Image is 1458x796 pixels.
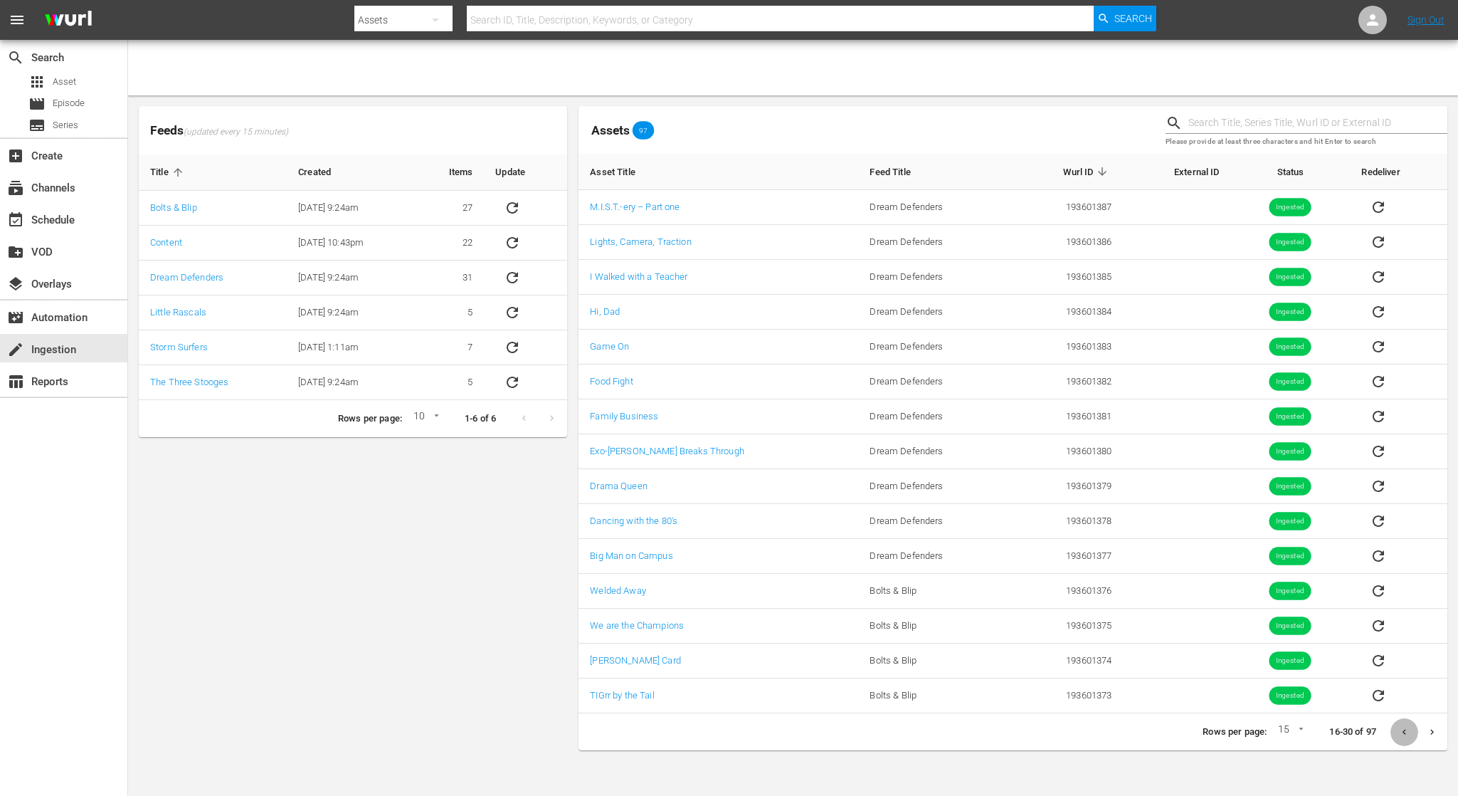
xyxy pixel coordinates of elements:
a: Food Fight [590,376,633,387]
button: Previous page [1390,718,1418,746]
a: Hi, Dad [590,306,620,317]
p: 1-6 of 6 [465,412,496,426]
table: sticky table [139,155,567,400]
td: Bolts & Blip [858,609,1010,644]
td: Dream Defenders [858,434,1010,469]
span: Title [150,166,187,179]
td: Dream Defenders [858,225,1010,260]
span: Create [7,147,24,164]
td: Dream Defenders [858,469,1010,504]
td: Dream Defenders [858,504,1010,539]
span: (updated every 15 minutes) [184,127,288,138]
span: Asset Title [590,165,654,178]
th: Status [1231,154,1351,190]
td: 193601381 [1010,399,1123,434]
span: Assets [591,123,630,137]
span: Reports [7,373,24,390]
a: Dream Defenders [150,272,223,283]
span: VOD [7,243,24,261]
a: The Three Stooges [150,377,228,387]
span: Ingested [1269,377,1311,387]
a: Dancing with the 80's [590,515,677,526]
table: sticky table [579,154,1447,713]
span: Episode [53,96,85,110]
th: Feed Title [858,154,1010,190]
a: [PERSON_NAME] Card [590,655,681,666]
span: menu [9,11,26,28]
span: Ingested [1269,516,1311,527]
td: 7 [416,330,484,365]
td: Dream Defenders [858,295,1010,330]
a: Storm Surfers [150,342,208,352]
span: Ingested [1269,412,1311,422]
td: Dream Defenders [858,539,1010,574]
span: Ingested [1269,621,1311,632]
td: Bolts & Blip [858,644,1010,679]
td: 27 [416,191,484,226]
span: Schedule [7,211,24,229]
a: Sign Out [1407,14,1444,26]
span: Created [298,166,349,179]
span: Wurl ID [1063,165,1111,178]
td: Dream Defenders [858,365,1010,399]
td: 193601384 [1010,295,1123,330]
td: 193601380 [1010,434,1123,469]
span: Feeds [139,119,567,142]
td: 193601383 [1010,330,1123,365]
img: ans4CAIJ8jUAAAAAAAAAAAAAAAAAAAAAAAAgQb4GAAAAAAAAAAAAAAAAAAAAAAAAJMjXAAAAAAAAAAAAAAAAAAAAAAAAgAT5G... [34,4,102,37]
td: 193601375 [1010,609,1123,644]
td: 193601386 [1010,225,1123,260]
td: 193601382 [1010,365,1123,399]
th: Redeliver [1350,154,1447,190]
td: 193601374 [1010,644,1123,679]
span: Ingested [1269,551,1311,562]
td: [DATE] 10:43pm [287,226,416,261]
span: Ingested [1269,446,1311,457]
div: 15 [1272,721,1306,743]
span: Ingested [1269,202,1311,213]
td: 5 [416,365,484,400]
td: [DATE] 1:11am [287,330,416,365]
a: TIGrr by the Tail [590,690,654,701]
button: Next page [1418,718,1446,746]
span: Series [53,118,78,132]
span: Asset [53,75,76,89]
td: 31 [416,261,484,295]
span: Search [1114,6,1152,31]
td: 193601385 [1010,260,1123,295]
td: 193601379 [1010,469,1123,504]
a: Little Rascals [150,307,206,318]
td: Dream Defenders [858,190,1010,225]
span: Ingested [1269,691,1311,701]
td: [DATE] 9:24am [287,295,416,330]
button: Search [1094,6,1156,31]
span: 97 [633,126,654,135]
td: 193601373 [1010,679,1123,713]
span: Channels [7,179,24,197]
a: Welded Away [590,585,646,596]
td: 193601378 [1010,504,1123,539]
a: M.I.S.T.-ery – Part one [590,201,680,212]
td: Bolts & Blip [858,679,1010,713]
p: Rows per page: [338,412,402,426]
th: External ID [1123,154,1230,190]
a: We are the Champions [590,620,684,631]
a: Big Man on Campus [590,550,672,561]
span: Ingested [1269,586,1311,597]
td: 193601377 [1010,539,1123,574]
td: 22 [416,226,484,261]
a: Bolts & Blip [150,202,197,213]
th: Items [416,155,484,191]
a: Drama Queen [590,481,648,491]
span: Ingested [1269,307,1311,318]
p: Rows per page: [1203,726,1267,739]
span: Episode [28,95,46,112]
p: 16-30 of 97 [1329,726,1376,739]
span: Ingested [1269,272,1311,283]
td: [DATE] 9:24am [287,191,416,226]
div: 10 [408,408,442,429]
a: Family Business [590,411,658,421]
a: Game On [590,341,629,352]
span: Automation [7,309,24,326]
span: Ingested [1269,481,1311,492]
